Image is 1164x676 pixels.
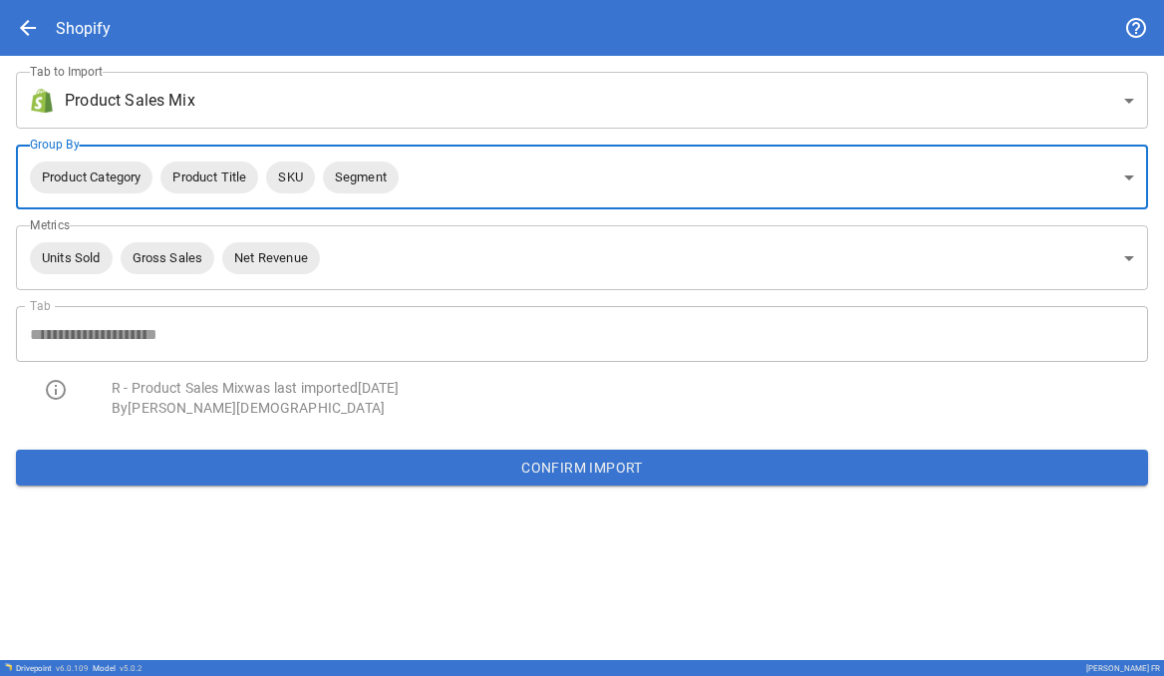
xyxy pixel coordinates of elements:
[30,136,80,153] label: Group By
[323,166,399,188] span: Segment
[16,450,1148,486] button: Confirm Import
[1086,664,1160,673] div: [PERSON_NAME] FR
[30,297,51,314] label: Tab
[56,664,89,673] span: v 6.0.109
[30,246,113,269] span: Units Sold
[112,398,1148,418] p: By [PERSON_NAME][DEMOGRAPHIC_DATA]
[30,63,103,80] label: Tab to Import
[120,664,143,673] span: v 5.0.2
[16,16,40,40] span: arrow_back
[93,664,143,673] div: Model
[160,166,258,188] span: Product Title
[44,378,68,402] span: info_outline
[4,663,12,671] img: Drivepoint
[56,19,111,38] div: Shopify
[266,166,314,188] span: SKU
[112,378,1148,398] p: R - Product Sales Mix was last imported [DATE]
[30,216,70,233] label: Metrics
[65,89,195,113] span: Product Sales Mix
[222,246,320,269] span: Net Revenue
[30,166,152,188] span: Product Category
[121,246,215,269] span: Gross Sales
[30,89,54,113] img: brand icon not found
[16,664,89,673] div: Drivepoint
